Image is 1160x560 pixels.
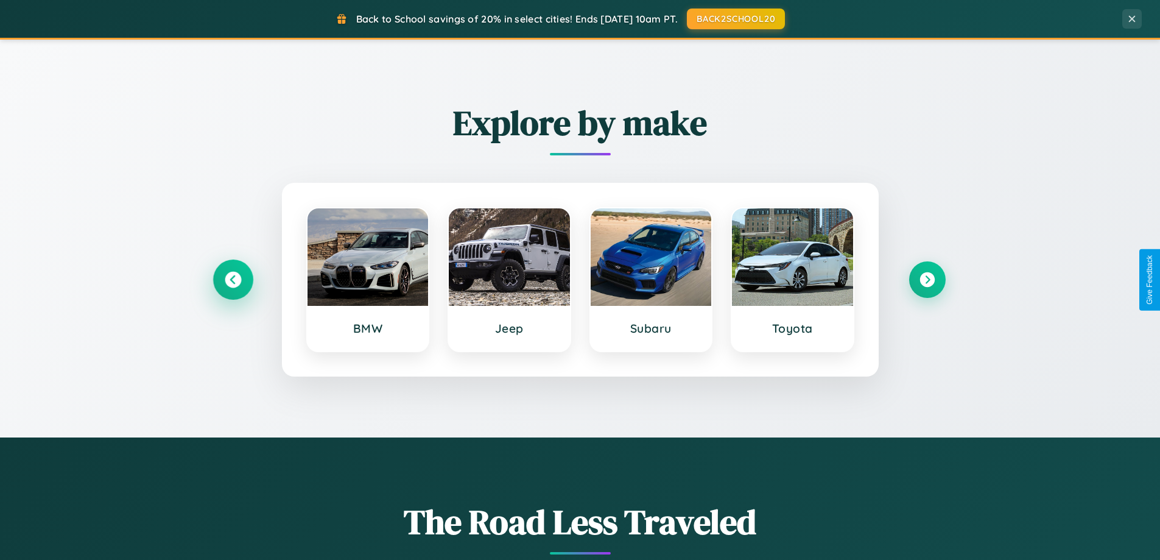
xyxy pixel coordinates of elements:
[215,498,946,545] h1: The Road Less Traveled
[1145,255,1154,305] div: Give Feedback
[687,9,785,29] button: BACK2SCHOOL20
[744,321,841,336] h3: Toyota
[461,321,558,336] h3: Jeep
[320,321,417,336] h3: BMW
[603,321,700,336] h3: Subaru
[215,99,946,146] h2: Explore by make
[356,13,678,25] span: Back to School savings of 20% in select cities! Ends [DATE] 10am PT.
